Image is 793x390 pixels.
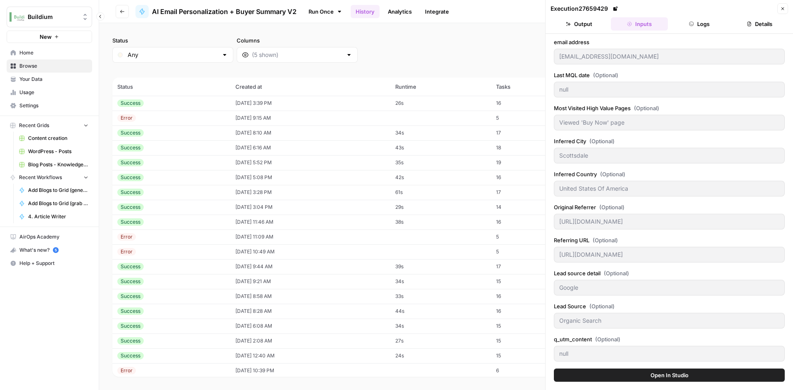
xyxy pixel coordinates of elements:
[491,333,570,348] td: 15
[28,200,88,207] span: Add Blogs to Grid (grab Getty image)
[230,274,390,289] td: [DATE] 9:21 AM
[554,335,785,343] label: q_utm_content
[230,229,390,244] td: [DATE] 11:09 AM
[491,319,570,333] td: 15
[230,304,390,319] td: [DATE] 8:28 AM
[117,203,144,211] div: Success
[19,260,88,267] span: Help + Support
[731,17,788,31] button: Details
[491,125,570,140] td: 17
[7,243,92,257] button: What's new? 5
[7,244,92,256] div: What's new?
[15,145,92,158] a: WordPress - Posts
[117,174,144,181] div: Success
[117,248,136,255] div: Error
[7,99,92,112] a: Settings
[551,5,620,13] div: Execution 27659429
[135,5,297,18] a: AI Email Personalization + Buyer Summary V2
[491,229,570,244] td: 5
[15,184,92,197] a: Add Blogs to Grid (generate AI image)
[112,36,233,45] label: Status
[554,302,785,310] label: Lead Source
[230,363,390,378] td: [DATE] 10:39 PM
[651,371,689,379] span: Open In Studio
[554,170,785,178] label: Inferred Country
[15,197,92,210] a: Add Blogs to Grid (grab Getty image)
[634,104,659,112] span: (Optional)
[117,293,144,300] div: Success
[554,137,785,145] label: Inferred City
[252,51,342,59] input: (5 shown)
[237,36,358,45] label: Columns
[554,71,785,79] label: Last MQL date
[117,322,144,330] div: Success
[9,9,24,24] img: Buildium Logo
[7,86,92,99] a: Usage
[390,215,491,229] td: 38s
[554,369,785,382] button: Open In Studio
[230,170,390,185] td: [DATE] 5:08 PM
[390,185,491,200] td: 61s
[55,248,57,252] text: 5
[390,96,491,111] td: 26s
[390,155,491,170] td: 35s
[230,289,390,304] td: [DATE] 8:58 AM
[554,368,785,376] label: c_utm_content
[19,49,88,57] span: Home
[117,367,136,374] div: Error
[599,203,624,211] span: (Optional)
[491,200,570,215] td: 14
[117,129,144,137] div: Success
[230,244,390,259] td: [DATE] 10:49 AM
[491,170,570,185] td: 16
[28,135,88,142] span: Content creation
[491,304,570,319] td: 16
[671,17,728,31] button: Logs
[19,174,62,181] span: Recent Workflows
[589,137,615,145] span: (Optional)
[551,17,608,31] button: Output
[117,99,144,107] div: Success
[7,59,92,73] a: Browse
[28,13,78,21] span: Buildium
[611,17,668,31] button: Inputs
[390,319,491,333] td: 34s
[117,263,144,270] div: Success
[491,274,570,289] td: 15
[491,215,570,229] td: 16
[117,352,144,359] div: Success
[554,104,785,112] label: Most Visited High Value Pages
[230,78,390,96] th: Created at
[117,144,144,151] div: Success
[117,278,144,285] div: Success
[117,337,144,345] div: Success
[28,148,88,155] span: WordPress - Posts
[491,96,570,111] td: 16
[117,307,144,315] div: Success
[390,274,491,289] td: 34s
[19,62,88,70] span: Browse
[230,333,390,348] td: [DATE] 2:08 AM
[19,89,88,96] span: Usage
[7,119,92,132] button: Recent Grids
[390,140,491,155] td: 43s
[303,5,347,19] a: Run Once
[595,335,620,343] span: (Optional)
[589,302,615,310] span: (Optional)
[554,203,785,211] label: Original Referrer
[383,5,417,18] a: Analytics
[19,102,88,109] span: Settings
[28,161,88,168] span: Blog Posts - Knowledge Base.csv
[390,348,491,363] td: 24s
[40,33,52,41] span: New
[554,269,785,277] label: Lead source detail
[230,215,390,229] td: [DATE] 11:46 AM
[230,96,390,111] td: [DATE] 3:39 PM
[390,259,491,274] td: 39s
[491,140,570,155] td: 18
[491,259,570,274] td: 17
[230,155,390,170] td: [DATE] 5:52 PM
[230,111,390,125] td: [DATE] 9:15 AM
[230,200,390,215] td: [DATE] 3:04 PM
[491,363,570,378] td: 6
